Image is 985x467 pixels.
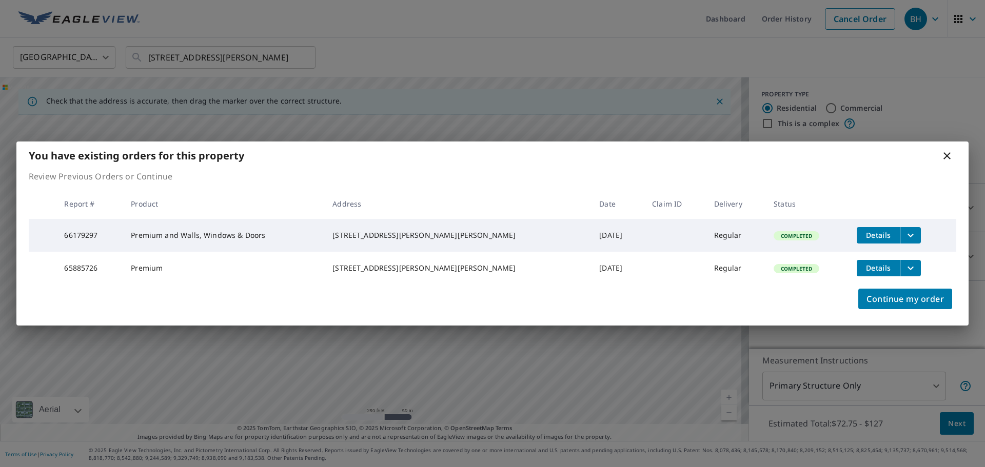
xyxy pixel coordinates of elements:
[324,189,591,219] th: Address
[56,252,123,285] td: 65885726
[858,289,952,309] button: Continue my order
[775,232,818,239] span: Completed
[29,170,956,182] p: Review Previous Orders or Continue
[775,265,818,272] span: Completed
[863,263,894,273] span: Details
[644,189,706,219] th: Claim ID
[857,260,900,276] button: detailsBtn-65885726
[123,219,324,252] td: Premium and Walls, Windows & Doors
[863,230,894,240] span: Details
[591,189,644,219] th: Date
[56,219,123,252] td: 66179297
[56,189,123,219] th: Report #
[706,219,766,252] td: Regular
[29,149,244,163] b: You have existing orders for this property
[765,189,849,219] th: Status
[706,189,766,219] th: Delivery
[857,227,900,243] button: detailsBtn-66179297
[332,230,583,240] div: [STREET_ADDRESS][PERSON_NAME][PERSON_NAME]
[900,260,921,276] button: filesDropdownBtn-65885726
[591,219,644,252] td: [DATE]
[900,227,921,243] button: filesDropdownBtn-66179297
[123,189,324,219] th: Product
[123,252,324,285] td: Premium
[591,252,644,285] td: [DATE]
[866,292,944,306] span: Continue my order
[332,263,583,273] div: [STREET_ADDRESS][PERSON_NAME][PERSON_NAME]
[706,252,766,285] td: Regular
